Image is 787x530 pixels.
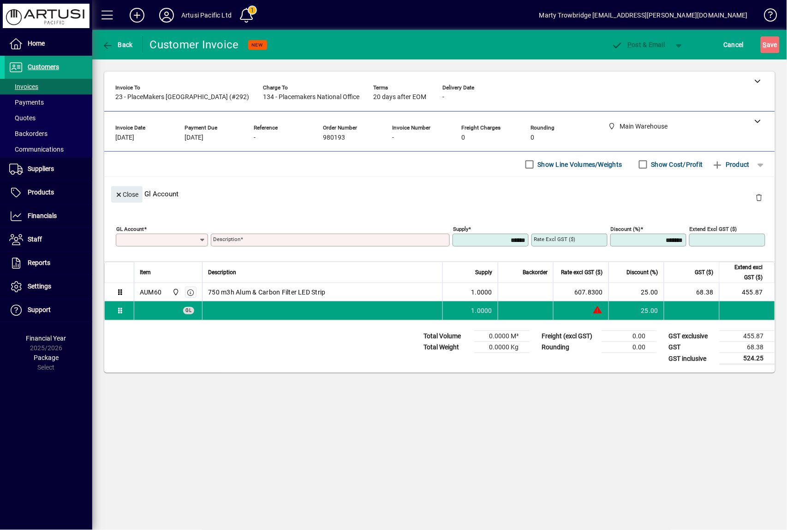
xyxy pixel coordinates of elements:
[9,146,64,153] span: Communications
[453,226,468,232] mat-label: Supply
[213,236,240,242] mat-label: Description
[115,94,249,101] span: 23 - PlaceMakers [GEOGRAPHIC_DATA] (#292)
[534,236,575,242] mat-label: Rate excl GST ($)
[5,79,92,94] a: Invoices
[719,283,775,301] td: 455.87
[664,342,720,353] td: GST
[5,94,92,110] a: Payments
[695,267,714,277] span: GST ($)
[602,342,657,353] td: 0.00
[28,63,59,71] span: Customers
[116,226,144,232] mat-label: GL Account
[392,134,394,141] span: -
[608,301,664,320] td: 25.00
[185,134,203,141] span: [DATE]
[419,331,474,342] td: Total Volume
[471,288,493,297] span: 1.0000
[5,205,92,228] a: Financials
[100,36,135,53] button: Back
[5,299,92,322] a: Support
[627,267,658,277] span: Discount (%)
[664,283,719,301] td: 68.38
[9,114,36,122] span: Quotes
[720,353,775,365] td: 524.25
[34,354,59,361] span: Package
[757,2,775,32] a: Knowledge Base
[607,36,670,53] button: Post & Email
[720,342,775,353] td: 68.38
[28,236,42,243] span: Staff
[720,331,775,342] td: 455.87
[28,212,57,219] span: Financials
[28,259,50,266] span: Reports
[9,83,38,90] span: Invoices
[28,188,54,196] span: Products
[26,335,66,342] span: Financial Year
[140,267,151,277] span: Item
[475,267,492,277] span: Supply
[664,331,720,342] td: GST exclusive
[323,134,345,141] span: 980193
[602,331,657,342] td: 0.00
[461,134,465,141] span: 0
[104,177,775,211] div: Gl Account
[208,267,236,277] span: Description
[5,252,92,275] a: Reports
[109,190,145,198] app-page-header-button: Close
[721,36,746,53] button: Cancel
[608,283,664,301] td: 25.00
[5,126,92,141] a: Backorders
[650,160,703,169] label: Show Cost/Profit
[152,7,181,24] button: Profile
[664,353,720,365] td: GST inclusive
[5,275,92,298] a: Settings
[5,141,92,157] a: Communications
[9,130,48,137] span: Backorders
[28,40,45,47] span: Home
[208,288,326,297] span: 750 m3h Alum & Carbon Filter LED Strip
[185,308,192,313] span: GL
[5,158,92,181] a: Suppliers
[5,110,92,126] a: Quotes
[263,94,359,101] span: 134 - Placemakers National Office
[628,41,632,48] span: P
[5,32,92,55] a: Home
[523,267,548,277] span: Backorder
[28,306,51,313] span: Support
[474,331,530,342] td: 0.0000 M³
[122,7,152,24] button: Add
[763,37,777,52] span: ave
[252,42,263,48] span: NEW
[748,186,770,208] button: Delete
[537,342,602,353] td: Rounding
[724,37,744,52] span: Cancel
[373,94,426,101] span: 20 days after EOM
[419,342,474,353] td: Total Weight
[763,41,767,48] span: S
[28,165,54,172] span: Suppliers
[536,160,622,169] label: Show Line Volumes/Weights
[5,228,92,251] a: Staff
[92,36,143,53] app-page-header-button: Back
[102,41,133,48] span: Back
[9,99,44,106] span: Payments
[725,262,763,283] span: Extend excl GST ($)
[531,134,534,141] span: 0
[612,41,665,48] span: ost & Email
[111,186,143,203] button: Close
[474,342,530,353] td: 0.0000 Kg
[559,288,603,297] div: 607.8300
[561,267,603,277] span: Rate excl GST ($)
[254,134,256,141] span: -
[761,36,780,53] button: Save
[150,37,239,52] div: Customer Invoice
[115,134,134,141] span: [DATE]
[537,331,602,342] td: Freight (excl GST)
[471,306,493,315] span: 1.0000
[748,193,770,201] app-page-header-button: Delete
[28,283,51,290] span: Settings
[611,226,641,232] mat-label: Discount (%)
[181,8,232,23] div: Artusi Pacific Ltd
[170,287,180,297] span: Main Warehouse
[5,181,92,204] a: Products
